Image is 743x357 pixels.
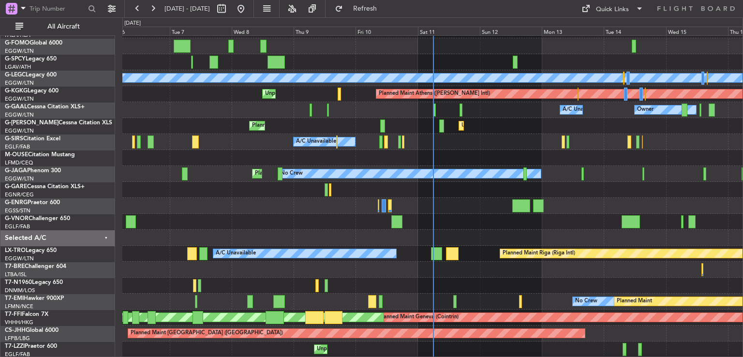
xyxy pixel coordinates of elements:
[5,47,34,55] a: EGGW/LTN
[666,27,728,35] div: Wed 15
[461,119,621,133] div: Unplanned Maint [GEOGRAPHIC_DATA] ([GEOGRAPHIC_DATA])
[5,127,34,134] a: EGGW/LTN
[379,87,490,101] div: Planned Maint Athens ([PERSON_NAME] Intl)
[5,40,62,46] a: G-FOMOGlobal 6000
[5,72,26,78] span: G-LEGC
[5,207,30,214] a: EGSS/STN
[5,88,59,94] a: G-KGKGLegacy 600
[5,88,28,94] span: G-KGKG
[25,23,102,30] span: All Aircraft
[5,120,59,126] span: G-[PERSON_NAME]
[5,63,31,71] a: LGAV/ATH
[232,27,294,35] div: Wed 8
[5,216,29,222] span: G-VNOR
[379,310,459,325] div: Planned Maint Geneva (Cointrin)
[5,200,60,206] a: G-ENRGPraetor 600
[216,246,256,261] div: A/C Unavailable
[5,168,61,174] a: G-JAGAPhenom 300
[5,303,33,310] a: LFMN/NCE
[5,143,30,150] a: EGLF/FAB
[5,223,30,230] a: EGLF/FAB
[5,159,33,166] a: LFMD/CEQ
[5,191,34,198] a: EGNR/CEG
[5,312,48,317] a: T7-FFIFalcon 7X
[575,294,597,309] div: No Crew
[418,27,480,35] div: Sat 11
[5,343,57,349] a: T7-LZZIPraetor 600
[252,119,404,133] div: Planned Maint [GEOGRAPHIC_DATA] ([GEOGRAPHIC_DATA])
[5,136,23,142] span: G-SIRS
[5,296,24,301] span: T7-EMI
[5,175,34,182] a: EGGW/LTN
[5,327,26,333] span: CS-JHH
[5,200,28,206] span: G-ENRG
[164,4,210,13] span: [DATE] - [DATE]
[5,248,26,253] span: LX-TRO
[5,216,70,222] a: G-VNORChallenger 650
[5,296,64,301] a: T7-EMIHawker 900XP
[5,168,27,174] span: G-JAGA
[124,19,141,28] div: [DATE]
[255,166,407,181] div: Planned Maint [GEOGRAPHIC_DATA] ([GEOGRAPHIC_DATA])
[5,271,27,278] a: LTBA/ISL
[577,1,648,16] button: Quick Links
[5,79,34,87] a: EGGW/LTN
[5,72,57,78] a: G-LEGCLegacy 600
[5,255,34,262] a: EGGW/LTN
[5,104,85,110] a: G-GAALCessna Citation XLS+
[5,312,22,317] span: T7-FFI
[317,342,476,357] div: Unplanned Maint [GEOGRAPHIC_DATA] ([GEOGRAPHIC_DATA])
[5,104,27,110] span: G-GAAL
[5,40,30,46] span: G-FOMO
[5,248,57,253] a: LX-TROLegacy 650
[30,1,85,16] input: Trip Number
[330,1,388,16] button: Refresh
[563,103,603,117] div: A/C Unavailable
[281,166,303,181] div: No Crew
[5,319,33,326] a: VHHH/HKG
[5,120,112,126] a: G-[PERSON_NAME]Cessna Citation XLS
[5,280,32,285] span: T7-N1960
[345,5,386,12] span: Refresh
[5,95,34,103] a: EGGW/LTN
[5,264,25,269] span: T7-BRE
[296,134,336,149] div: A/C Unavailable
[356,27,417,35] div: Fri 10
[170,27,232,35] div: Tue 7
[294,27,356,35] div: Thu 9
[637,103,654,117] div: Owner
[5,152,75,158] a: M-OUSECitation Mustang
[107,27,169,35] div: Mon 6
[503,246,575,261] div: Planned Maint Riga (Riga Intl)
[5,264,66,269] a: T7-BREChallenger 604
[5,56,57,62] a: G-SPCYLegacy 650
[596,5,629,15] div: Quick Links
[5,56,26,62] span: G-SPCY
[5,152,28,158] span: M-OUSE
[5,111,34,119] a: EGGW/LTN
[5,327,59,333] a: CS-JHHGlobal 6000
[131,326,283,341] div: Planned Maint [GEOGRAPHIC_DATA] ([GEOGRAPHIC_DATA])
[5,184,85,190] a: G-GARECessna Citation XLS+
[480,27,542,35] div: Sun 12
[5,136,60,142] a: G-SIRSCitation Excel
[604,27,666,35] div: Tue 14
[5,335,30,342] a: LFPB/LBG
[542,27,604,35] div: Mon 13
[5,280,63,285] a: T7-N1960Legacy 650
[5,343,25,349] span: T7-LZZI
[5,184,27,190] span: G-GARE
[5,287,35,294] a: DNMM/LOS
[617,294,652,309] div: Planned Maint
[265,87,387,101] div: Unplanned Maint [GEOGRAPHIC_DATA] (Ataturk)
[11,19,105,34] button: All Aircraft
